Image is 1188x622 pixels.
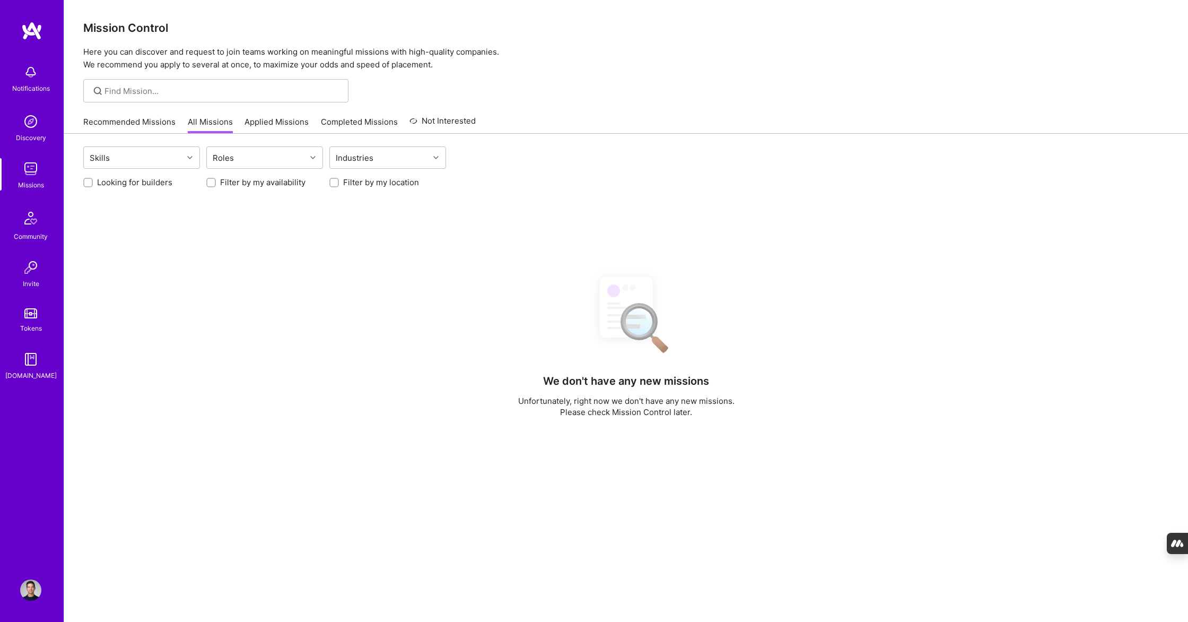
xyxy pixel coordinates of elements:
[310,155,316,160] i: icon Chevron
[20,349,41,370] img: guide book
[220,177,305,188] label: Filter by my availability
[12,83,50,94] div: Notifications
[83,116,176,134] a: Recommended Missions
[20,580,41,601] img: User Avatar
[518,395,735,407] p: Unfortunately, right now we don't have any new missions.
[543,375,709,387] h4: We don't have any new missions
[433,155,439,160] i: icon Chevron
[409,115,476,134] a: Not Interested
[20,257,41,278] img: Invite
[581,267,671,360] img: No Results
[5,370,57,381] div: [DOMAIN_NAME]
[21,21,42,40] img: logo
[97,177,172,188] label: Looking for builders
[16,132,46,143] div: Discovery
[83,21,1169,34] h3: Mission Control
[20,111,41,132] img: discovery
[104,85,340,97] input: Find Mission...
[87,150,112,166] div: Skills
[23,278,39,289] div: Invite
[24,308,37,318] img: tokens
[518,407,735,418] p: Please check Mission Control later.
[187,155,193,160] i: icon Chevron
[18,205,43,231] img: Community
[210,150,237,166] div: Roles
[188,116,233,134] a: All Missions
[14,231,48,242] div: Community
[18,580,44,601] a: User Avatar
[20,158,41,179] img: teamwork
[20,62,41,83] img: bell
[343,177,419,188] label: Filter by my location
[20,323,42,334] div: Tokens
[244,116,309,134] a: Applied Missions
[333,150,376,166] div: Industries
[92,85,104,97] i: icon SearchGrey
[83,46,1169,71] p: Here you can discover and request to join teams working on meaningful missions with high-quality ...
[321,116,398,134] a: Completed Missions
[18,179,44,191] div: Missions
